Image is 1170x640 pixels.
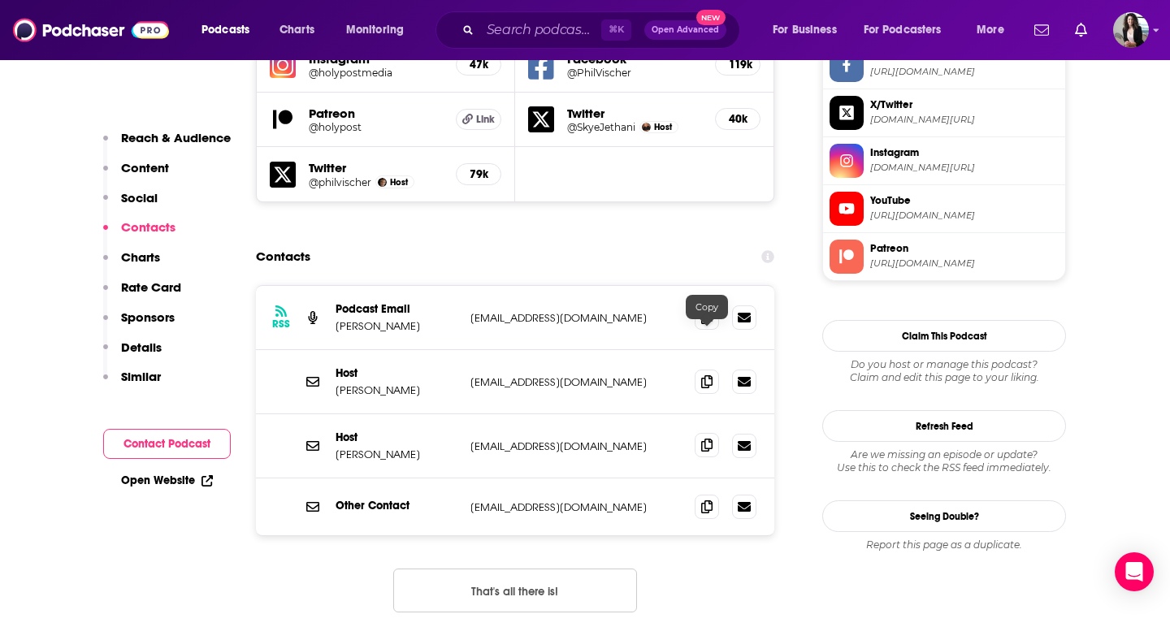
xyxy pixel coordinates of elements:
[830,192,1059,226] a: YouTube[URL][DOMAIN_NAME]
[870,66,1059,78] span: https://www.facebook.com/PhilVischer
[336,448,457,461] p: [PERSON_NAME]
[121,249,160,265] p: Charts
[830,144,1059,178] a: Instagram[DOMAIN_NAME][URL]
[336,366,457,380] p: Host
[270,52,296,78] img: iconImage
[773,19,837,41] span: For Business
[1113,12,1149,48] img: User Profile
[393,569,637,612] button: Nothing here.
[870,210,1059,222] span: https://www.youtube.com/channel/UCcWWmyW4a-dEre-JGN7vWRw
[1068,16,1094,44] a: Show notifications dropdown
[121,309,175,325] p: Sponsors
[870,114,1059,126] span: twitter.com/HolyPost_Media
[309,67,443,79] h5: @holypostmedia
[121,219,175,235] p: Contacts
[346,19,404,41] span: Monitoring
[13,15,169,45] img: Podchaser - Follow, Share and Rate Podcasts
[121,339,162,355] p: Details
[103,190,158,220] button: Social
[309,121,443,133] a: @holypost
[729,112,747,126] h5: 40k
[470,311,682,325] p: [EMAIL_ADDRESS][DOMAIN_NAME]
[121,279,181,295] p: Rate Card
[336,499,457,512] p: Other Contact
[121,130,231,145] p: Reach & Audience
[272,318,290,331] h3: RSS
[470,167,487,181] h5: 79k
[335,17,425,43] button: open menu
[336,383,457,397] p: [PERSON_NAME]
[103,429,231,459] button: Contact Podcast
[470,58,487,71] h5: 47k
[830,48,1059,82] a: Facebook[URL][DOMAIN_NAME]
[390,177,408,188] span: Host
[853,17,965,43] button: open menu
[103,369,161,399] button: Similar
[103,249,160,279] button: Charts
[279,19,314,41] span: Charts
[378,178,387,187] img: Phil Vischer
[965,17,1025,43] button: open menu
[1113,12,1149,48] button: Show profile menu
[309,160,443,175] h5: Twitter
[121,474,213,487] a: Open Website
[309,176,371,188] a: @philvischer
[830,96,1059,130] a: X/Twitter[DOMAIN_NAME][URL]
[121,190,158,205] p: Social
[256,241,310,272] h2: Contacts
[451,11,756,49] div: Search podcasts, credits, & more...
[121,369,161,384] p: Similar
[567,121,635,133] a: @SkyeJethani
[822,500,1066,532] a: Seeing Double?
[644,20,726,40] button: Open AdvancedNew
[336,302,457,316] p: Podcast Email
[870,97,1059,112] span: X/Twitter
[103,339,162,370] button: Details
[1028,16,1055,44] a: Show notifications dropdown
[103,279,181,309] button: Rate Card
[652,26,719,34] span: Open Advanced
[336,430,457,444] p: Host
[822,448,1066,474] div: Are we missing an episode or update? Use this to check the RSS feed immediately.
[103,219,175,249] button: Contacts
[190,17,271,43] button: open menu
[642,123,651,132] img: Skye Jethani
[1115,552,1154,591] div: Open Intercom Messenger
[830,240,1059,274] a: Patreon[URL][DOMAIN_NAME]
[470,439,682,453] p: [EMAIL_ADDRESS][DOMAIN_NAME]
[1113,12,1149,48] span: Logged in as ElizabethCole
[870,241,1059,256] span: Patreon
[201,19,249,41] span: Podcasts
[470,500,682,514] p: [EMAIL_ADDRESS][DOMAIN_NAME]
[822,358,1066,371] span: Do you host or manage this podcast?
[456,109,501,130] a: Link
[480,17,601,43] input: Search podcasts, credits, & more...
[822,410,1066,442] button: Refresh Feed
[567,67,702,79] a: @PhilVischer
[729,58,747,71] h5: 119k
[761,17,857,43] button: open menu
[822,538,1066,551] div: Report this page as a duplicate.
[696,10,726,25] span: New
[870,193,1059,208] span: YouTube
[654,122,672,132] span: Host
[686,295,728,319] div: Copy
[336,319,457,333] p: [PERSON_NAME]
[601,19,631,41] span: ⌘ K
[269,17,324,43] a: Charts
[309,106,443,121] h5: Patreon
[103,160,169,190] button: Content
[870,145,1059,160] span: Instagram
[476,113,495,126] span: Link
[870,257,1059,270] span: https://www.patreon.com/holypost
[822,358,1066,384] div: Claim and edit this page to your liking.
[103,130,231,160] button: Reach & Audience
[870,162,1059,174] span: instagram.com/holypostmedia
